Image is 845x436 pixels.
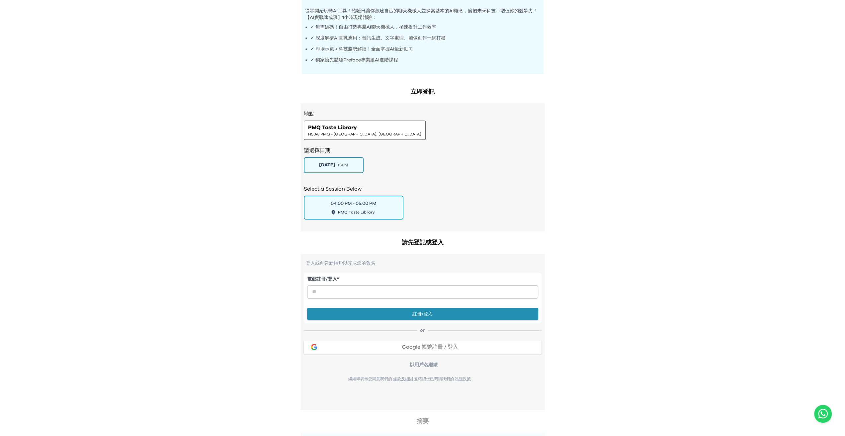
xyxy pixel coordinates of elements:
span: Google 帳號註冊 / 登入 [402,344,458,350]
span: or [417,327,428,334]
p: ✓ 獨家搶先體驗Preface專業級AI進階課程 [310,57,540,63]
h2: Select a Session Below [304,185,542,193]
p: 登入或創建新帳戶以完成您的報名 [304,261,542,266]
p: ✓ 無需編碼！自由打造專屬AI聊天機械人，極速提升工作效率 [310,24,540,31]
h3: 地點 [304,110,542,118]
span: [DATE] [319,162,335,168]
p: 【AI實戰速成班】1小時現場體驗： [305,14,540,21]
span: ( Sun ) [338,162,348,168]
button: 04:00 PM - 05:00 PMPMQ Taste Library [304,196,403,219]
p: ✓ 深度解構AI實戰應用：音訊生成、文字處理、圖像創作一網打盡 [310,35,540,42]
a: 條款及細則 [393,377,413,381]
h2: 請選擇日期 [304,146,542,154]
a: 私隱政策 [455,377,471,381]
button: [DATE](Sun) [304,157,364,173]
p: ✓ 即場示範 + 科技趨勢解讀！全面掌握AI最新動向 [310,46,540,52]
p: 繼續即表示您同意我們的 並確認您已閱讀我們的 . [304,376,516,382]
p: 從零開始玩轉AI工具！體驗日讓你創建自己的聊天機械人並探索基本的AI概念，擁抱未來科技，增值你的競爭力！ [305,8,540,14]
h2: 請先登記或登入 [300,238,545,247]
p: 以用戶名繼續 [306,362,542,368]
h2: 立即登記 [300,87,545,97]
button: google loginGoogle 帳號註冊 / 登入 [304,340,542,354]
span: PMQ Taste Library [308,124,357,131]
span: H504, PMQ - [GEOGRAPHIC_DATA], [GEOGRAPHIC_DATA] [308,131,421,137]
span: PMQ Taste Library [338,210,375,215]
button: 註冊/登入 [307,308,538,320]
a: Chat with us on WhatsApp [814,405,832,423]
label: 電郵註冊/登入 * [307,276,538,283]
button: Open WhatsApp chat [814,405,832,423]
img: google login [310,343,318,351]
div: 04:00 PM - 05:00 PM [331,200,376,207]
